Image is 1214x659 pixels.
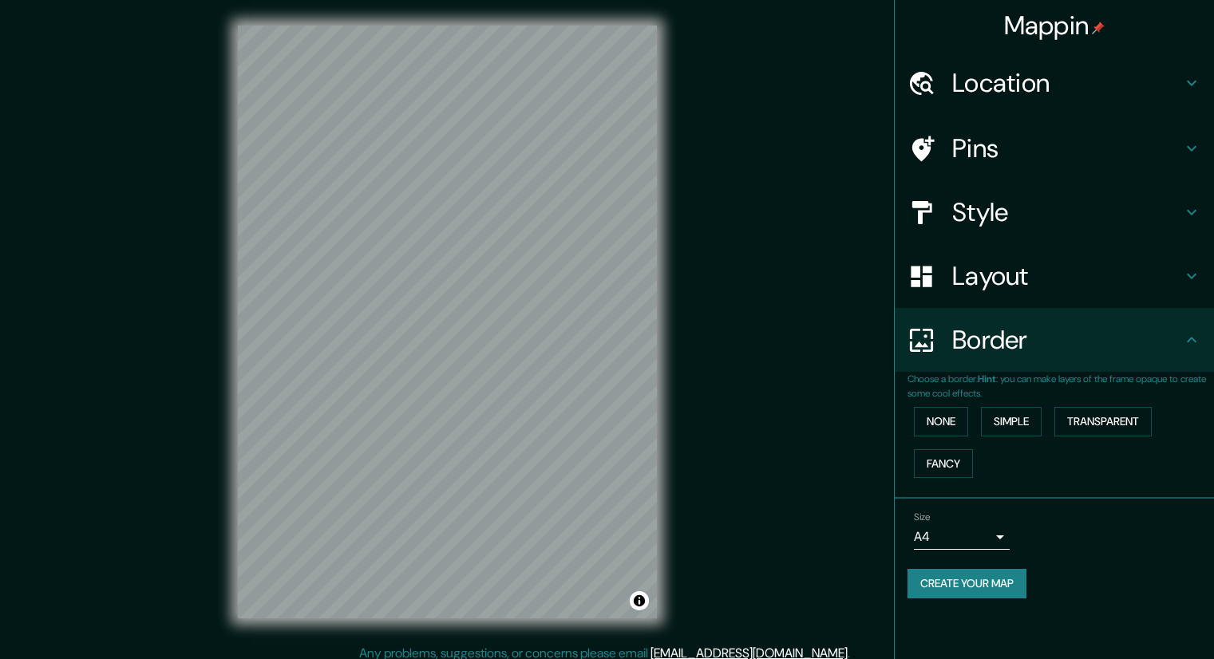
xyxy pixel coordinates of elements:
div: Pins [895,116,1214,180]
button: Fancy [914,449,973,479]
h4: Layout [952,260,1182,292]
div: Border [895,308,1214,372]
button: Transparent [1054,407,1152,436]
div: Layout [895,244,1214,308]
button: Toggle attribution [630,591,649,610]
iframe: Help widget launcher [1072,597,1196,641]
button: Create your map [908,569,1026,598]
h4: Border [952,324,1182,356]
canvas: Map [238,26,657,618]
b: Hint [978,373,996,385]
h4: Location [952,67,1182,99]
img: pin-icon.png [1092,22,1105,34]
button: None [914,407,968,436]
div: Style [895,180,1214,244]
h4: Pins [952,132,1182,164]
button: Simple [981,407,1042,436]
h4: Mappin [1004,10,1105,41]
p: Choose a border. : you can make layers of the frame opaque to create some cool effects. [908,372,1214,401]
div: A4 [914,524,1010,550]
div: Location [895,51,1214,115]
label: Size [914,511,931,524]
h4: Style [952,196,1182,228]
